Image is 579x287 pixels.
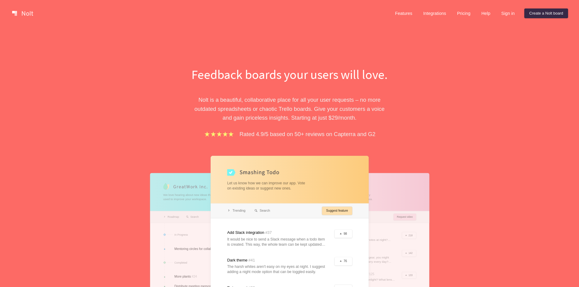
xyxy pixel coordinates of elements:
[185,95,395,122] p: Nolt is a beautiful, collaborative place for all your user requests – no more outdated spreadshee...
[452,9,475,18] a: Pricing
[477,9,495,18] a: Help
[524,9,568,18] a: Create a Nolt board
[204,131,235,138] img: stars.b067e34983.png
[240,130,375,138] p: Rated 4.9/5 based on 50+ reviews on Capterra and G2
[185,66,395,83] h1: Feedback boards your users will love.
[418,9,451,18] a: Integrations
[496,9,519,18] a: Sign in
[390,9,417,18] a: Features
